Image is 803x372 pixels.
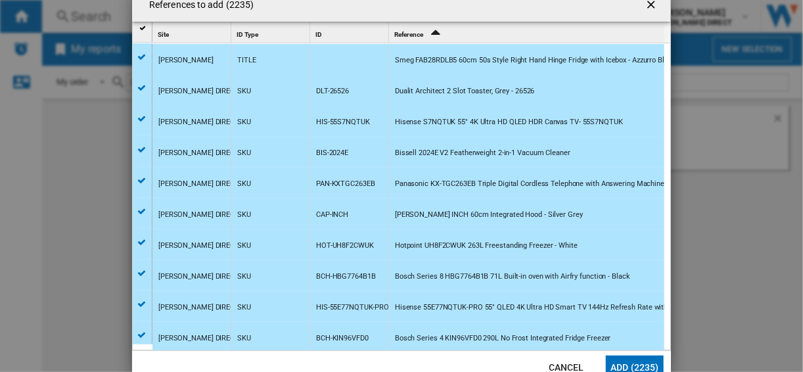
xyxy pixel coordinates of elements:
div: SKU [237,262,251,292]
div: Hisense S7NQTUK 55" 4K Ultra HD QLED HDR Canvas TV- 55S7NQTUK [395,107,623,137]
div: Hisense 55E77NQTUK-PRO 55" QLED 4K Ultra HD Smart TV 144Hz Refresh Rate with Freely [395,292,689,323]
span: Site [158,31,169,38]
div: SKU [237,323,251,354]
div: BCH-HBG7764B1B [316,262,376,292]
div: [PERSON_NAME] INCH 60cm Integrated Hood - Silver Grey [395,200,583,230]
div: Reference Sort Ascending [392,22,664,43]
div: BCH-KIN96VFD0 [316,323,369,354]
div: Bosch Series 4 KIN96VFD0 290L No Frost Integrated Fridge Freezer [395,323,611,354]
div: PAN-KXTGC263EB [316,169,375,199]
div: [PERSON_NAME] DIRECT [158,107,239,137]
div: Smeg FAB28RDLB5 60cm 50s Style Right Hand Hinge Fridge with Icebox - Azzurro Blue [395,45,672,76]
div: [PERSON_NAME] DIRECT [158,169,239,199]
div: Dualit Architect 2 Slot Toaster, Grey - 26526 [395,76,535,106]
div: [PERSON_NAME] DIRECT [158,292,239,323]
div: [PERSON_NAME] DIRECT [158,262,239,292]
div: [PERSON_NAME] DIRECT [158,200,239,230]
div: SKU [237,138,251,168]
div: SKU [237,200,251,230]
div: Sort None [313,22,388,43]
span: Sort Ascending [424,31,446,38]
div: TITLE [237,45,256,76]
div: Bissell 2024E V2 Featherweight 2-in-1 Vacuum Cleaner [395,138,570,168]
div: [PERSON_NAME] DIRECT [158,323,239,354]
div: SKU [237,107,251,137]
div: SKU [237,76,251,106]
span: ID [315,31,322,38]
div: HOT-UH8F2CWUK [316,231,374,261]
div: [PERSON_NAME] DIRECT [158,231,239,261]
span: ID Type [237,31,258,38]
div: Sort None [155,22,231,43]
div: Sort None [234,22,310,43]
div: BIS-2024E [316,138,348,168]
div: Site Sort None [155,22,231,43]
div: DLT-26526 [316,76,349,106]
div: [PERSON_NAME] DIRECT [158,76,239,106]
div: Sort Ascending [392,22,664,43]
div: [PERSON_NAME] [158,45,214,76]
div: [PERSON_NAME] DIRECT [158,138,239,168]
div: SKU [237,231,251,261]
span: Reference [394,31,423,38]
div: SKU [237,169,251,199]
div: ID Sort None [313,22,388,43]
div: HIS-55E77NQTUK-PRO [316,292,389,323]
div: HIS-55S7NQTUK [316,107,370,137]
div: SKU [237,292,251,323]
div: Bosch Series 8 HBG7764B1B 71L Built-in oven with Airfry function - Black [395,262,630,292]
div: CAP-INCH [316,200,348,230]
div: ID Type Sort None [234,22,310,43]
div: Hotpoint UH8F2CWUK 263L Freestanding Freezer - White [395,231,578,261]
div: Panasonic KX-TGC263EB Triple Digital Cordless Telephone with Answering Machine [395,169,664,199]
